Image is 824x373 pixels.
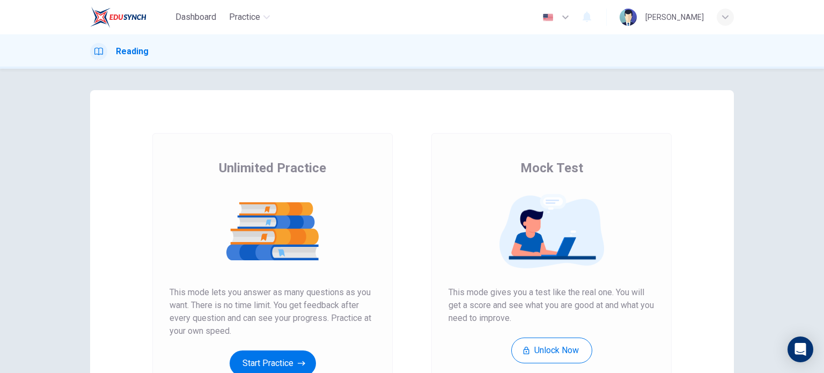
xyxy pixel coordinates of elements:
[225,8,274,27] button: Practice
[219,159,326,177] span: Unlimited Practice
[448,286,654,325] span: This mode gives you a test like the real one. You will get a score and see what you are good at a...
[90,6,146,28] img: EduSynch logo
[229,11,260,24] span: Practice
[620,9,637,26] img: Profile picture
[520,159,583,177] span: Mock Test
[175,11,216,24] span: Dashboard
[170,286,376,338] span: This mode lets you answer as many questions as you want. There is no time limit. You get feedback...
[541,13,555,21] img: en
[511,338,592,363] button: Unlock Now
[645,11,704,24] div: [PERSON_NAME]
[788,337,813,362] div: Open Intercom Messenger
[116,45,149,58] h1: Reading
[171,8,220,27] button: Dashboard
[90,6,171,28] a: EduSynch logo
